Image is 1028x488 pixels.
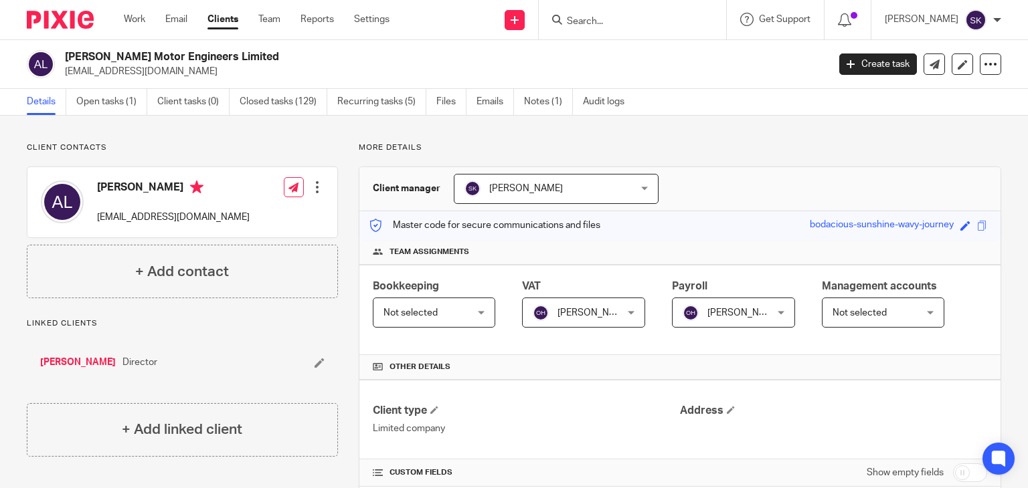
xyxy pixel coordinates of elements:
p: [PERSON_NAME] [885,13,958,26]
span: [PERSON_NAME] [707,308,781,318]
img: svg%3E [27,50,55,78]
img: svg%3E [464,180,481,197]
img: svg%3E [533,305,549,321]
div: bodacious-sunshine-wavy-journey [810,218,954,233]
span: VAT [522,281,541,291]
p: Client contacts [27,142,338,153]
a: Email [165,13,187,26]
h4: Client type [373,404,680,418]
i: Primary [190,180,203,194]
span: Team assignments [390,247,469,257]
p: Master code for secure communications and files [369,219,600,232]
span: Get Support [759,15,810,24]
a: [PERSON_NAME] [40,356,116,369]
a: Open tasks (1) [76,89,147,115]
a: Client tasks (0) [157,89,230,115]
span: Director [122,356,157,369]
a: Work [124,13,145,26]
p: More details [359,142,1001,153]
input: Search [566,16,686,28]
a: Audit logs [583,89,634,115]
span: Bookkeeping [373,281,439,291]
p: Limited company [373,422,680,435]
img: Pixie [27,11,94,29]
span: [PERSON_NAME] [489,184,563,193]
a: Emails [477,89,514,115]
span: Not selected [383,308,438,318]
p: [EMAIL_ADDRESS][DOMAIN_NAME] [97,211,250,224]
h3: Client manager [373,182,440,195]
a: Team [258,13,280,26]
a: Closed tasks (129) [240,89,327,115]
label: Show empty fields [867,466,944,479]
a: Files [436,89,466,115]
a: Notes (1) [524,89,573,115]
span: Not selected [833,308,887,318]
a: Reports [301,13,334,26]
span: Other details [390,362,450,372]
span: Management accounts [822,281,937,291]
img: svg%3E [683,305,699,321]
h4: + Add contact [135,261,229,282]
span: [PERSON_NAME] [558,308,631,318]
a: Recurring tasks (5) [337,89,426,115]
h4: CUSTOM FIELDS [373,467,680,478]
a: Details [27,89,66,115]
p: [EMAIL_ADDRESS][DOMAIN_NAME] [65,65,819,78]
span: Payroll [672,281,707,291]
h4: Address [680,404,987,418]
a: Settings [354,13,390,26]
a: Clients [207,13,238,26]
img: svg%3E [965,9,987,31]
h4: + Add linked client [122,419,242,440]
a: Create task [839,53,917,75]
h4: [PERSON_NAME] [97,180,250,197]
h2: [PERSON_NAME] Motor Engineers Limited [65,50,669,64]
p: Linked clients [27,318,338,329]
img: svg%3E [41,180,84,223]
